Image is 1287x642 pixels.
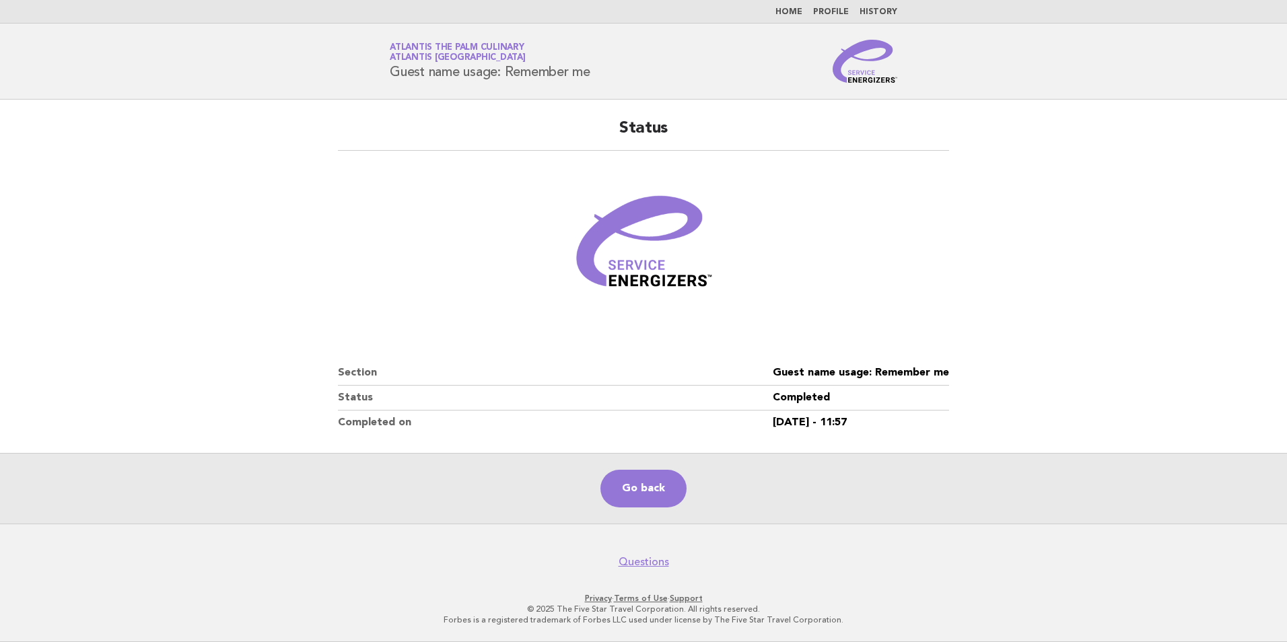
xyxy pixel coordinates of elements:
a: Atlantis The Palm CulinaryAtlantis [GEOGRAPHIC_DATA] [390,43,526,62]
a: Go back [600,470,687,507]
span: Atlantis [GEOGRAPHIC_DATA] [390,54,526,63]
a: Privacy [585,594,612,603]
a: Questions [619,555,669,569]
dd: Completed [773,386,949,411]
a: Support [670,594,703,603]
dt: Section [338,361,773,386]
dd: Guest name usage: Remember me [773,361,949,386]
h1: Guest name usage: Remember me [390,44,590,79]
img: Service Energizers [833,40,897,83]
p: © 2025 The Five Star Travel Corporation. All rights reserved. [232,604,1055,614]
a: Home [775,8,802,16]
h2: Status [338,118,949,151]
dt: Status [338,386,773,411]
a: History [860,8,897,16]
p: Forbes is a registered trademark of Forbes LLC used under license by The Five Star Travel Corpora... [232,614,1055,625]
img: Verified [563,167,724,328]
dd: [DATE] - 11:57 [773,411,949,435]
a: Terms of Use [614,594,668,603]
p: · · [232,593,1055,604]
dt: Completed on [338,411,773,435]
a: Profile [813,8,849,16]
